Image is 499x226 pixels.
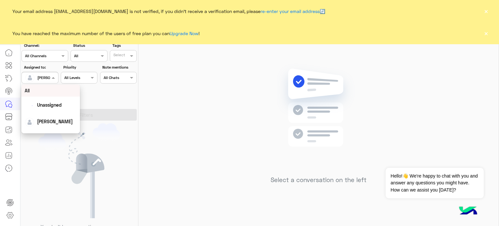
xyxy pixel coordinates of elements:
[21,85,80,133] ng-dropdown-panel: Options list
[24,43,68,48] label: Channel:
[271,176,366,184] h5: Select a conversation on the left
[102,64,136,70] label: Note mentions
[112,52,125,60] div: Select
[12,8,325,15] span: Your email address [EMAIL_ADDRESS][DOMAIN_NAME] is not verified, if you didn't receive a verifica...
[21,130,80,142] div: المساعدة
[386,168,483,198] span: Hello!👋 We're happy to chat with you and answer any questions you might have. How can we assist y...
[73,43,107,48] label: Status
[112,43,136,48] label: Tags
[25,118,34,127] img: defaultAdmin.png
[38,123,120,218] img: empty users
[272,63,365,171] img: no messages
[12,30,199,37] span: You have reached the maximum number of the users of free plan you can !
[25,88,30,93] span: All
[63,64,97,70] label: Priority
[37,119,73,124] span: [PERSON_NAME]
[26,102,33,109] div: loading...
[261,8,320,14] a: re-enter your email address
[24,64,58,70] label: Assigned to:
[483,8,489,14] button: ×
[37,102,62,108] span: Unassigned
[457,200,480,223] img: hulul-logo.png
[25,73,34,82] img: defaultAdmin.png
[483,30,489,36] button: ×
[170,31,198,36] a: Upgrade Now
